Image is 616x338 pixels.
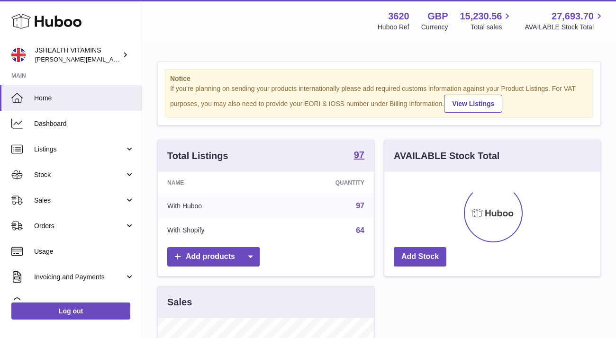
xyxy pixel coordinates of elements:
[274,172,374,194] th: Quantity
[158,172,274,194] th: Name
[34,196,125,205] span: Sales
[421,23,448,32] div: Currency
[356,202,364,210] a: 97
[471,23,513,32] span: Total sales
[552,10,594,23] span: 27,693.70
[170,84,588,113] div: If you're planning on sending your products internationally please add required customs informati...
[34,145,125,154] span: Listings
[34,273,125,282] span: Invoicing and Payments
[394,247,446,267] a: Add Stock
[170,74,588,83] strong: Notice
[388,10,409,23] strong: 3620
[11,48,26,62] img: francesca@jshealthvitamins.com
[525,10,605,32] a: 27,693.70 AVAILABLE Stock Total
[356,226,364,234] a: 64
[427,10,448,23] strong: GBP
[354,150,364,160] strong: 97
[460,10,502,23] span: 15,230.56
[34,170,125,179] span: Stock
[34,94,135,103] span: Home
[167,247,260,267] a: Add products
[35,46,120,64] div: JSHEALTH VITAMINS
[34,222,125,231] span: Orders
[158,218,274,243] td: With Shopify
[525,23,605,32] span: AVAILABLE Stock Total
[378,23,409,32] div: Huboo Ref
[167,296,192,309] h3: Sales
[460,10,513,32] a: 15,230.56 Total sales
[34,298,135,307] span: Cases
[158,194,274,218] td: With Huboo
[167,150,228,162] h3: Total Listings
[444,95,502,113] a: View Listings
[34,247,135,256] span: Usage
[35,55,190,63] span: [PERSON_NAME][EMAIL_ADDRESS][DOMAIN_NAME]
[11,302,130,320] a: Log out
[354,150,364,161] a: 97
[34,119,135,128] span: Dashboard
[394,150,499,162] h3: AVAILABLE Stock Total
